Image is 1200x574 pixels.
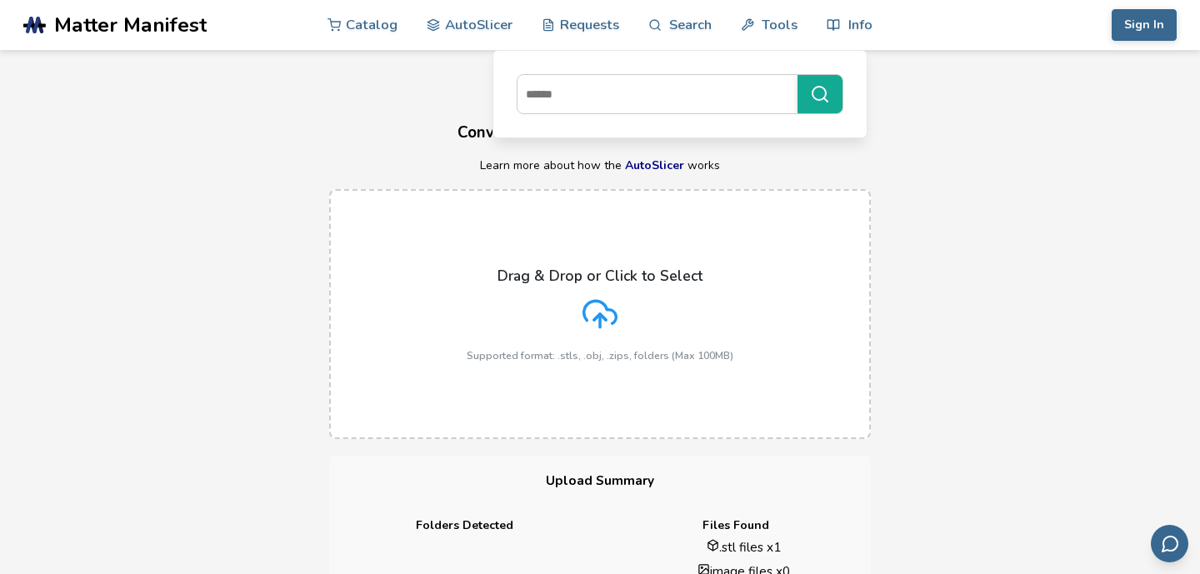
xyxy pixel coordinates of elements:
button: Sign In [1112,9,1177,41]
p: Supported format: .stls, .obj, .zips, folders (Max 100MB) [467,350,733,362]
h3: Upload Summary [329,456,871,507]
button: Send feedback via email [1151,525,1188,562]
span: Matter Manifest [54,13,207,37]
h4: Folders Detected [341,519,588,532]
h4: Files Found [612,519,859,532]
li: .stl files x 1 [628,538,859,556]
p: Drag & Drop or Click to Select [497,267,702,284]
a: AutoSlicer [625,157,684,173]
